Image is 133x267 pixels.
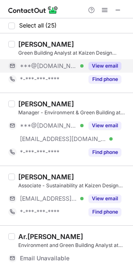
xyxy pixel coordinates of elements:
button: Reveal Button [89,121,121,130]
span: Email Unavailable [20,254,69,262]
div: [PERSON_NAME] [18,173,74,181]
span: ***@[DOMAIN_NAME] [20,62,77,70]
div: Green Building Analyst at Kaizen Design Solutions Pvt. Ltd [18,49,128,57]
span: [EMAIL_ADDRESS][DOMAIN_NAME] [20,195,77,202]
button: Reveal Button [89,62,121,70]
div: Manager - Environment & Green Building at Kaizen Design Solutions Pvt. Ltd [18,109,128,116]
div: [PERSON_NAME] [18,100,74,108]
button: Reveal Button [89,208,121,216]
div: Environment and Green Building Analyst at Kaizen Design Solutions Pvt. Ltd [18,242,128,249]
div: Ar.[PERSON_NAME] [18,232,83,241]
span: [EMAIL_ADDRESS][DOMAIN_NAME] [20,135,106,143]
div: [PERSON_NAME] [18,40,74,48]
span: ***@[DOMAIN_NAME] [20,122,77,129]
span: Select all (25) [19,22,57,29]
div: Associate - Sustainability at Kaizen Design Solutions Pvt. Ltd [18,182,128,189]
img: ContactOut v5.3.10 [8,5,58,15]
button: Reveal Button [89,194,121,203]
button: Reveal Button [89,148,121,156]
button: Reveal Button [89,75,121,83]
